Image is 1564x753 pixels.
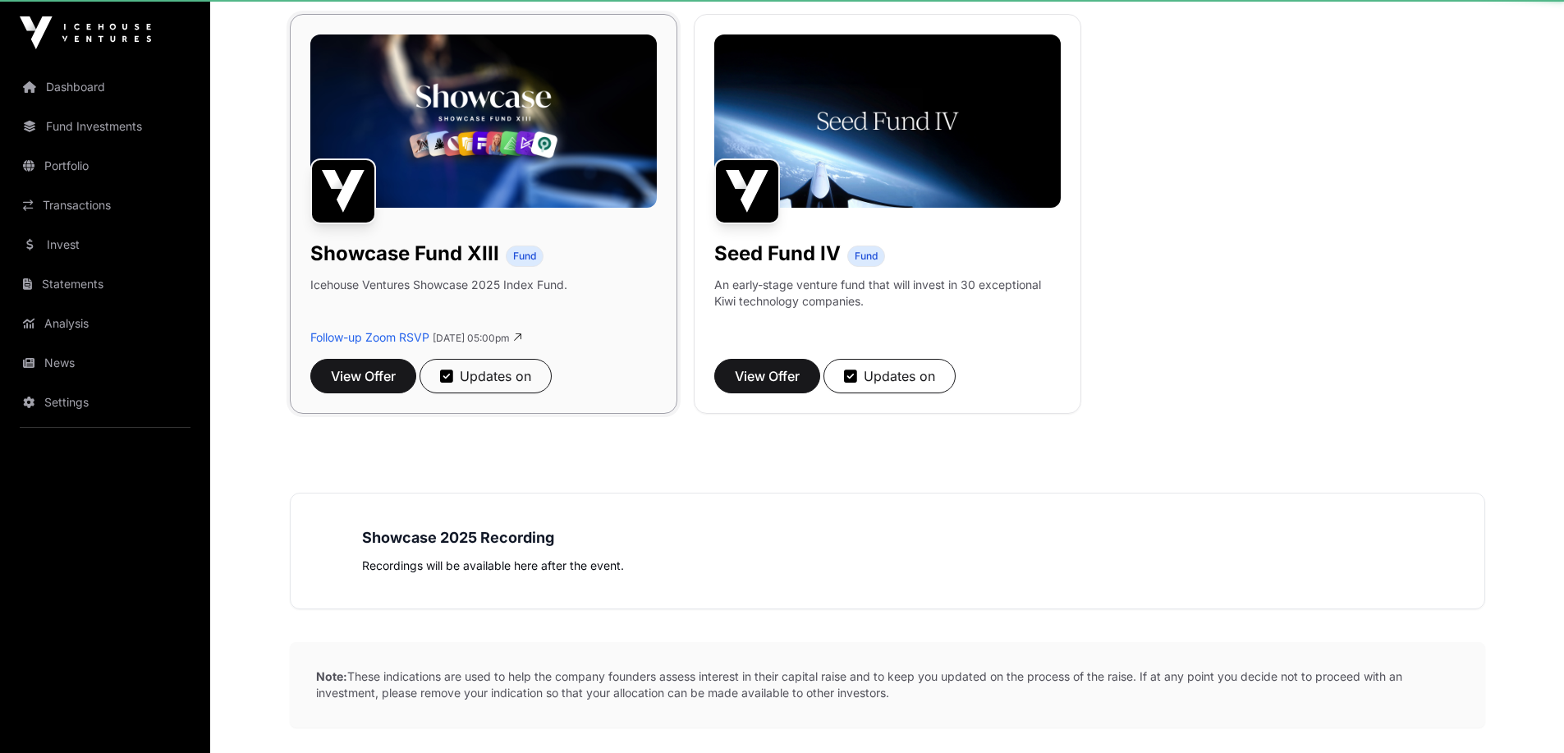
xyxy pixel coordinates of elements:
[13,266,197,302] a: Statements
[855,250,878,263] span: Fund
[1482,674,1564,753] iframe: Chat Widget
[440,366,531,386] div: Updates on
[20,16,151,49] img: Icehouse Ventures Logo
[513,250,536,263] span: Fund
[13,187,197,223] a: Transactions
[362,529,554,546] strong: Showcase 2025 Recording
[13,345,197,381] a: News
[290,642,1485,728] p: These indications are used to help the company founders assess interest in their capital raise an...
[310,158,376,224] img: Showcase Fund XIII
[310,359,416,393] button: View Offer
[13,384,197,420] a: Settings
[310,330,429,344] a: Follow-up Zoom RSVP
[310,241,499,267] h1: Showcase Fund XIII
[714,158,780,224] img: Seed Fund IV
[13,227,197,263] a: Invest
[714,359,820,393] button: View Offer
[433,332,510,344] span: [DATE] 05:00pm
[310,277,567,293] p: Icehouse Ventures Showcase 2025 Index Fund.
[420,359,552,393] button: Updates on
[362,556,1413,576] p: Recordings will be available here after the event.
[844,366,935,386] div: Updates on
[13,108,197,145] a: Fund Investments
[13,69,197,105] a: Dashboard
[310,34,657,208] img: Showcase-Fund-Banner-1.jpg
[13,148,197,184] a: Portfolio
[714,241,841,267] h1: Seed Fund IV
[331,366,396,386] span: View Offer
[714,34,1061,208] img: Seed-Fund-4_Banner.jpg
[13,305,197,342] a: Analysis
[714,277,1061,310] p: An early-stage venture fund that will invest in 30 exceptional Kiwi technology companies.
[823,359,956,393] button: Updates on
[316,669,347,683] strong: Note:
[735,366,800,386] span: View Offer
